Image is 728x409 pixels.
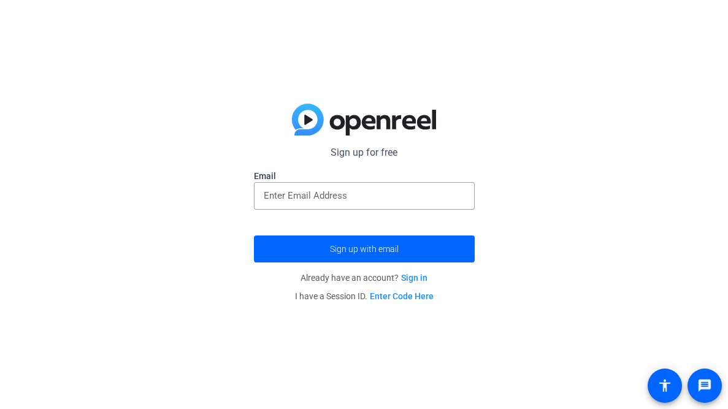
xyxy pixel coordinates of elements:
a: Sign in [401,273,427,283]
button: Sign up with email [254,235,475,262]
img: blue-gradient.svg [292,104,436,136]
label: Email [254,170,475,182]
mat-icon: accessibility [657,378,672,393]
mat-icon: message [697,378,712,393]
a: Enter Code Here [370,291,434,301]
span: Already have an account? [301,273,427,283]
span: I have a Session ID. [295,291,434,301]
input: Enter Email Address [264,188,465,203]
p: Sign up for free [254,145,475,160]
